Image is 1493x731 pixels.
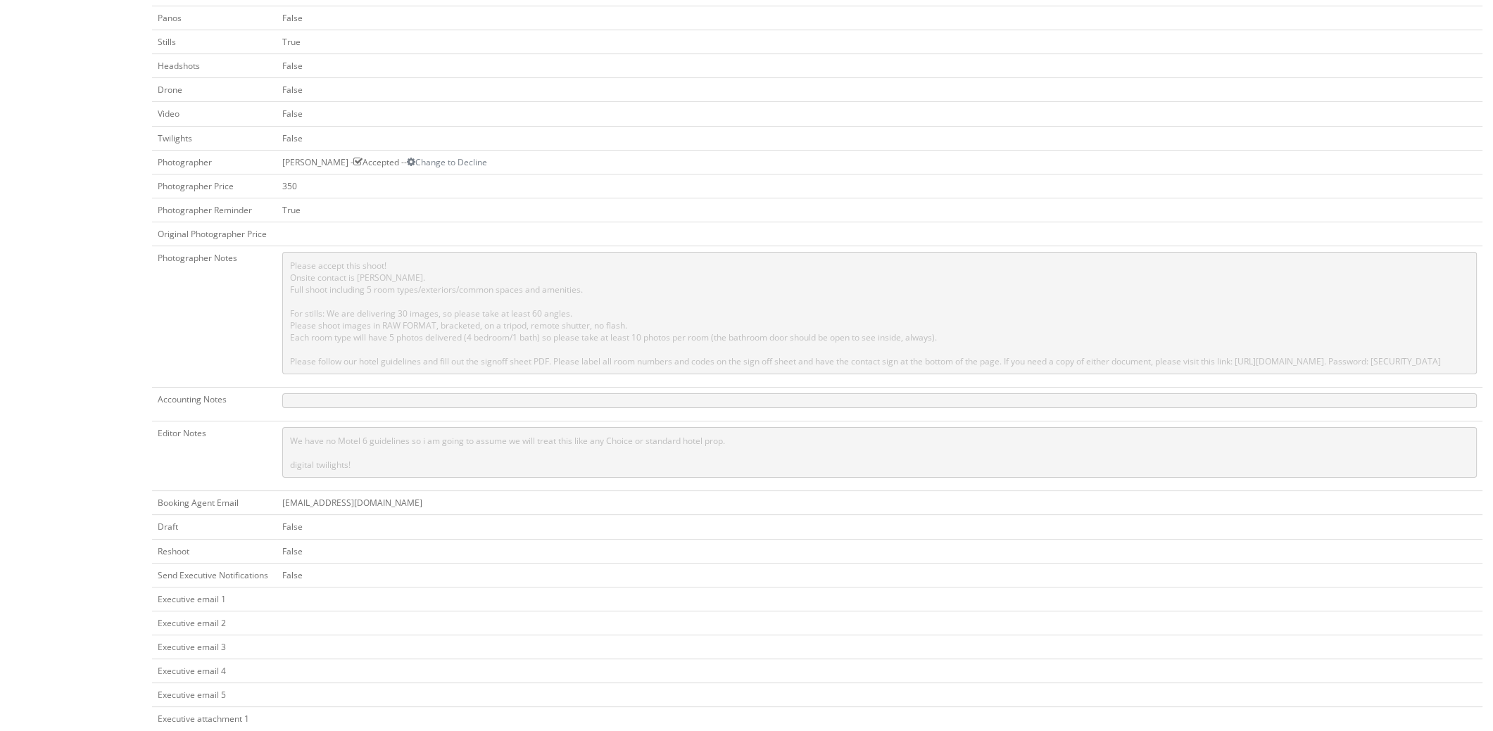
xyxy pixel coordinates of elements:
td: True [277,30,1482,53]
td: Twilights [152,126,277,150]
td: Send Executive Notifications [152,563,277,587]
td: False [277,102,1482,126]
td: Reshoot [152,539,277,563]
td: [EMAIL_ADDRESS][DOMAIN_NAME] [277,491,1482,515]
td: Draft [152,515,277,539]
td: Photographer Price [152,174,277,198]
td: 350 [277,174,1482,198]
td: False [277,539,1482,563]
td: Photographer Notes [152,246,277,388]
td: Headshots [152,54,277,78]
td: Executive email 1 [152,587,277,611]
td: Booking Agent Email [152,491,277,515]
td: Stills [152,30,277,53]
td: False [277,78,1482,102]
td: Drone [152,78,277,102]
td: Executive attachment 1 [152,707,277,731]
td: Executive email 3 [152,635,277,659]
pre: We have no Motel 6 guidelines so i am going to assume we will treat this like any Choice or stand... [282,427,1477,478]
td: Accounting Notes [152,388,277,421]
td: False [277,54,1482,78]
td: Executive email 5 [152,683,277,707]
td: Photographer Reminder [152,198,277,222]
td: False [277,126,1482,150]
pre: Please accept this shoot! Onsite contact is [PERSON_NAME]. Full shoot including 5 room types/exte... [282,252,1477,374]
td: False [277,6,1482,30]
td: Video [152,102,277,126]
td: Executive email 4 [152,659,277,683]
td: Panos [152,6,277,30]
a: Change to Decline [407,156,487,168]
td: False [277,515,1482,539]
td: False [277,563,1482,587]
td: Executive email 2 [152,611,277,635]
td: Editor Notes [152,421,277,491]
td: True [277,198,1482,222]
td: Original Photographer Price [152,222,277,246]
td: Photographer [152,150,277,174]
td: [PERSON_NAME] - Accepted -- [277,150,1482,174]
